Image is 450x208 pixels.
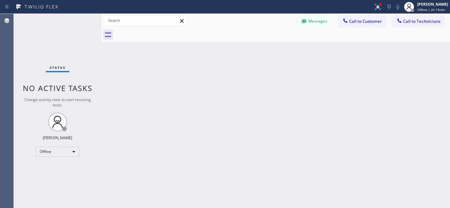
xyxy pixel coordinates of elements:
[24,97,91,108] span: Change activity state to start receiving tasks.
[349,18,382,24] span: Call to Customer
[43,135,72,140] div: [PERSON_NAME]
[417,8,445,12] span: Offline | 2h 19min
[297,15,332,27] button: Messages
[36,147,79,157] div: Offline
[403,18,440,24] span: Call to Technicians
[50,65,66,70] span: Status
[338,15,386,27] button: Call to Customer
[392,15,444,27] button: Call to Technicians
[103,16,187,26] input: Search
[23,83,92,93] span: No active tasks
[417,2,448,7] div: [PERSON_NAME]
[393,3,402,11] button: Mute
